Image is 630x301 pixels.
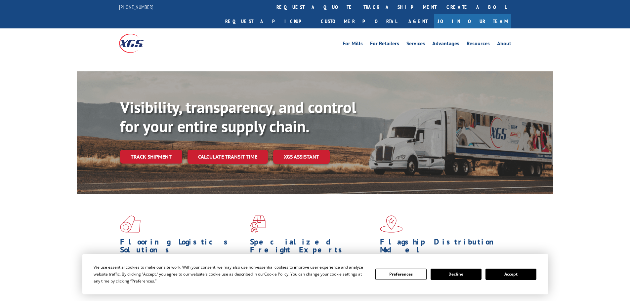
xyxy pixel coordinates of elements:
[380,238,505,257] h1: Flagship Distribution Model
[120,150,182,164] a: Track shipment
[467,41,490,48] a: Resources
[120,97,356,136] b: Visibility, transparency, and control for your entire supply chain.
[485,269,536,280] button: Accept
[119,4,153,10] a: [PHONE_NUMBER]
[343,41,363,48] a: For Mills
[375,269,426,280] button: Preferences
[188,150,268,164] a: Calculate transit time
[120,215,141,233] img: xgs-icon-total-supply-chain-intelligence-red
[402,14,434,28] a: Agent
[434,14,511,28] a: Join Our Team
[431,269,482,280] button: Decline
[132,278,154,284] span: Preferences
[250,215,266,233] img: xgs-icon-focused-on-flooring-red
[497,41,511,48] a: About
[82,254,548,294] div: Cookie Consent Prompt
[94,264,367,284] div: We use essential cookies to make our site work. With your consent, we may also use non-essential ...
[370,41,399,48] a: For Retailers
[273,150,330,164] a: XGS ASSISTANT
[120,238,245,257] h1: Flooring Logistics Solutions
[220,14,316,28] a: Request a pickup
[432,41,459,48] a: Advantages
[250,238,375,257] h1: Specialized Freight Experts
[264,271,288,277] span: Cookie Policy
[406,41,425,48] a: Services
[380,215,403,233] img: xgs-icon-flagship-distribution-model-red
[316,14,402,28] a: Customer Portal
